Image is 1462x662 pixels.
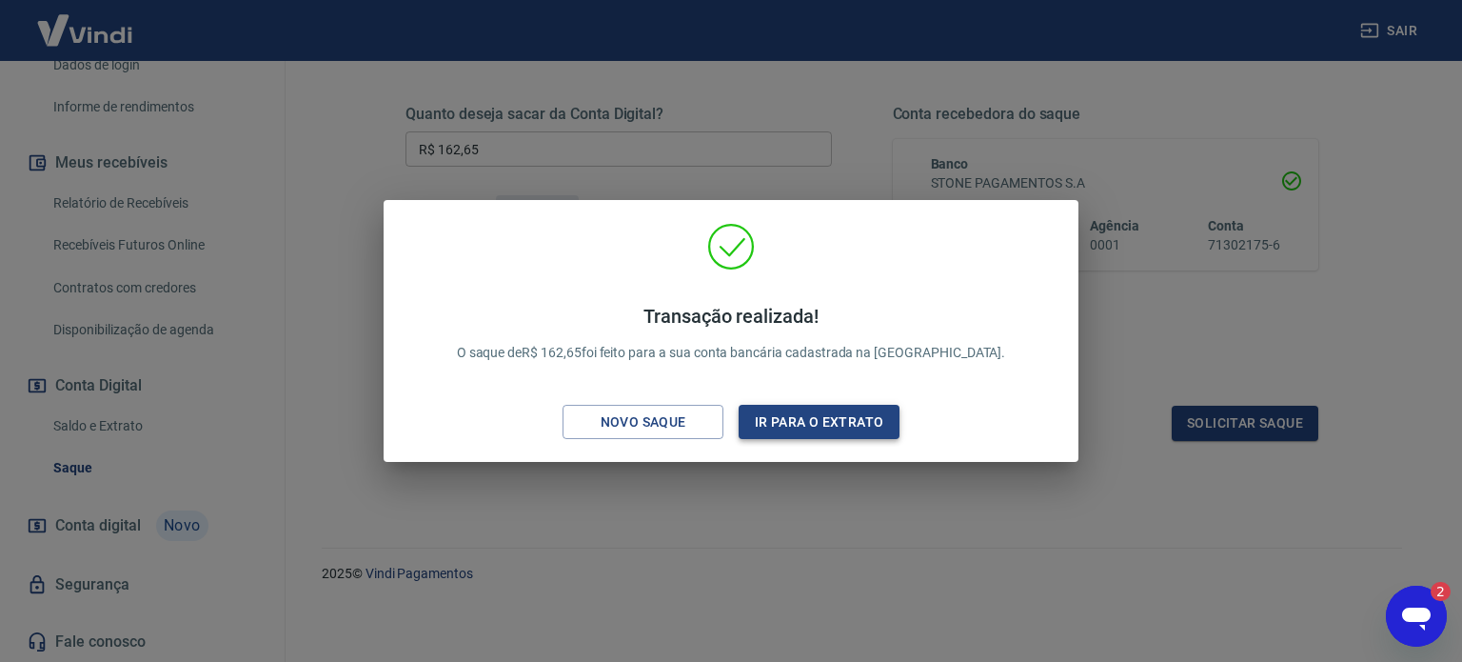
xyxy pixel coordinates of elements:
iframe: Número de mensagens não lidas [1413,582,1451,601]
div: Novo saque [578,411,709,434]
p: O saque de R$ 162,65 foi feito para a sua conta bancária cadastrada na [GEOGRAPHIC_DATA]. [457,305,1006,363]
button: Ir para o extrato [739,405,899,440]
button: Novo saque [563,405,723,440]
h4: Transação realizada! [457,305,1006,328]
iframe: Botão para iniciar a janela de mensagens, 2 mensagens não lidas [1386,586,1447,647]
